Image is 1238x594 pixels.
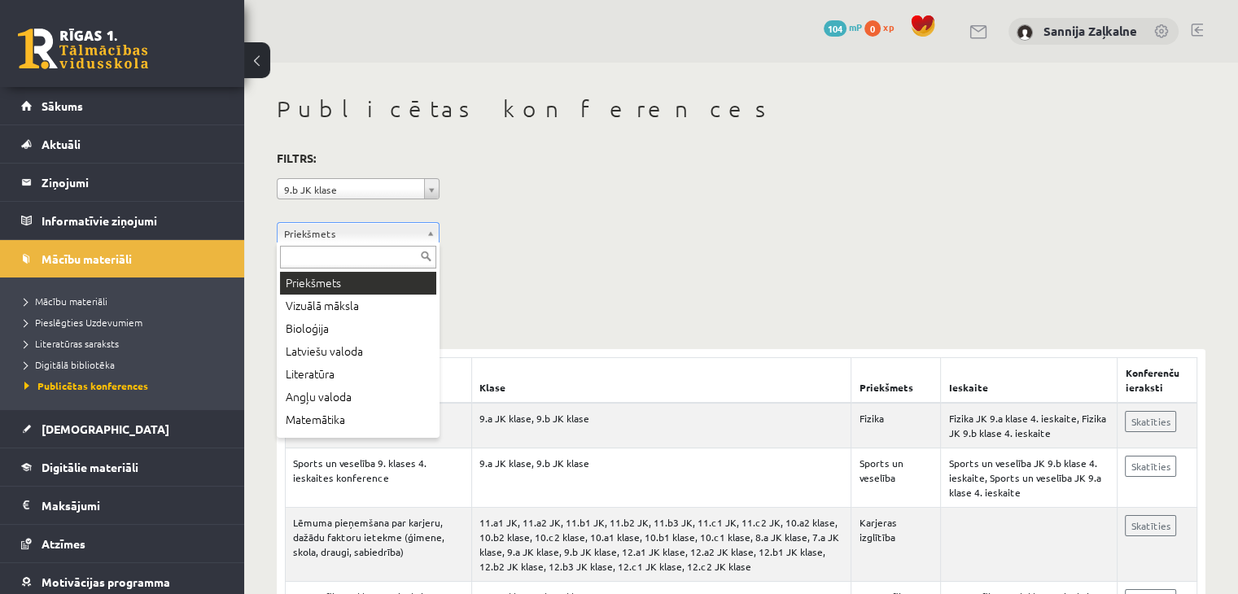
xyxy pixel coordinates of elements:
div: Latviešu valoda [280,340,436,363]
div: Angļu valoda [280,386,436,408]
div: Priekšmets [280,272,436,295]
div: Latvijas un pasaules vēsture [280,431,436,454]
div: Literatūra [280,363,436,386]
div: Bioloģija [280,317,436,340]
div: Matemātika [280,408,436,431]
div: Vizuālā māksla [280,295,436,317]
